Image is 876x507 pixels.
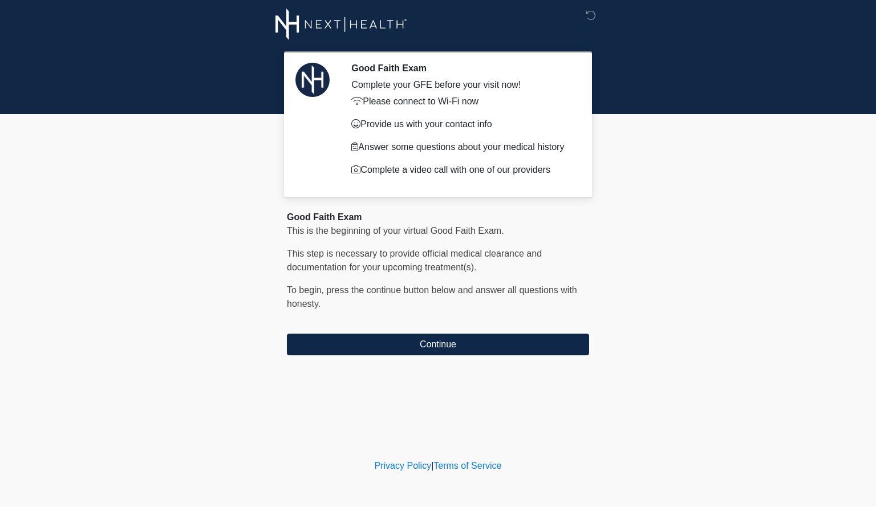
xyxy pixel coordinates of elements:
div: Good Faith Exam [287,210,589,224]
button: Continue [287,334,589,355]
span: This step is necessary to provide official medical clearance and documentation for your upcoming ... [287,249,542,272]
a: Terms of Service [433,461,501,471]
img: Agent Avatar [295,63,330,97]
a: | [431,461,433,471]
div: Complete your GFE before your visit now! [351,78,572,92]
span: To begin, ﻿﻿﻿﻿﻿﻿press the continue button below and answer all questions with honesty. [287,285,577,309]
p: Provide us with your contact info [351,117,572,131]
p: Answer some questions about your medical history [351,140,572,154]
img: Next-Health Logo [275,9,407,40]
h2: Good Faith Exam [351,63,572,74]
p: Please connect to Wi-Fi now [351,95,572,108]
p: Complete a video call with one of our providers [351,163,572,177]
a: Privacy Policy [375,461,432,471]
span: This is the beginning of your virtual Good Faith Exam. [287,226,504,236]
